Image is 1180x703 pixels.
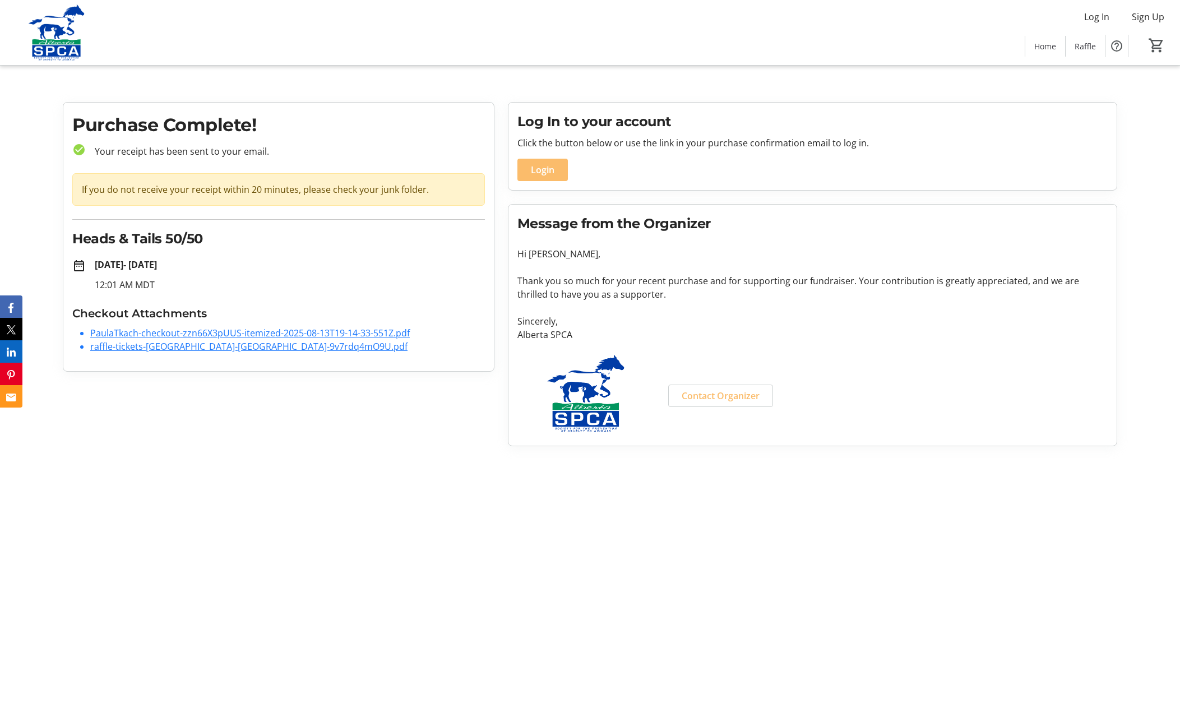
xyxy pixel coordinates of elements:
[517,159,568,181] button: Login
[1084,10,1109,24] span: Log In
[1066,36,1105,57] a: Raffle
[86,145,485,158] p: Your receipt has been sent to your email.
[517,112,1108,132] h2: Log In to your account
[517,247,1108,261] p: Hi [PERSON_NAME],
[682,389,760,403] span: Contact Organizer
[95,258,157,271] strong: [DATE] - [DATE]
[72,112,485,138] h1: Purchase Complete!
[517,214,1108,234] h2: Message from the Organizer
[1034,40,1056,52] span: Home
[517,136,1108,150] p: Click the button below or use the link in your purchase confirmation email to log in.
[1075,40,1096,52] span: Raffle
[95,278,485,292] p: 12:01 AM MDT
[1025,36,1065,57] a: Home
[1075,8,1118,26] button: Log In
[90,327,410,339] a: PaulaTkach-checkout-zzn66X3pUUS-itemized-2025-08-13T19-14-33-551Z.pdf
[1105,35,1128,57] button: Help
[531,163,554,177] span: Login
[90,340,408,353] a: raffle-tickets-[GEOGRAPHIC_DATA]-[GEOGRAPHIC_DATA]-9v7rdq4mO9U.pdf
[7,4,107,61] img: Alberta SPCA's Logo
[72,143,86,156] mat-icon: check_circle
[517,274,1108,301] p: Thank you so much for your recent purchase and for supporting our fundraiser. Your contribution i...
[1132,10,1164,24] span: Sign Up
[517,355,655,432] img: Alberta SPCA logo
[72,305,485,322] h3: Checkout Attachments
[72,173,485,206] div: If you do not receive your receipt within 20 minutes, please check your junk folder.
[1123,8,1173,26] button: Sign Up
[72,259,86,272] mat-icon: date_range
[1146,35,1167,55] button: Cart
[517,314,1108,328] p: Sincerely,
[517,328,1108,341] p: Alberta SPCA
[668,385,773,407] a: Contact Organizer
[72,229,485,249] h2: Heads & Tails 50/50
